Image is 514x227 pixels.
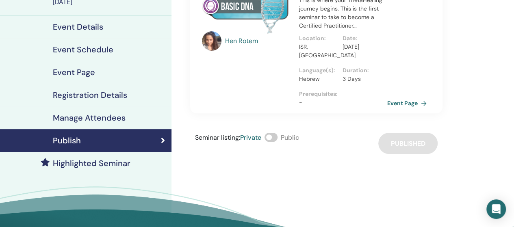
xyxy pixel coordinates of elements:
[225,36,291,46] a: Hen Rotem
[53,136,81,145] h4: Publish
[299,66,337,75] p: Language(s) :
[343,75,381,83] p: 3 Days
[299,75,337,83] p: Hebrew
[343,43,381,51] p: [DATE]
[202,31,221,51] img: default.jpg
[53,158,130,168] h4: Highlighted Seminar
[240,133,261,142] span: Private
[299,43,337,60] p: ISR, [GEOGRAPHIC_DATA]
[343,66,381,75] p: Duration :
[299,98,386,107] p: -
[195,133,240,142] span: Seminar listing :
[53,90,127,100] h4: Registration Details
[53,67,95,77] h4: Event Page
[53,22,103,32] h4: Event Details
[486,199,506,219] div: Open Intercom Messenger
[387,97,430,109] a: Event Page
[299,34,337,43] p: Location :
[53,113,126,123] h4: Manage Attendees
[53,45,113,54] h4: Event Schedule
[281,133,299,142] span: Public
[299,90,386,98] p: Prerequisites :
[343,34,381,43] p: Date :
